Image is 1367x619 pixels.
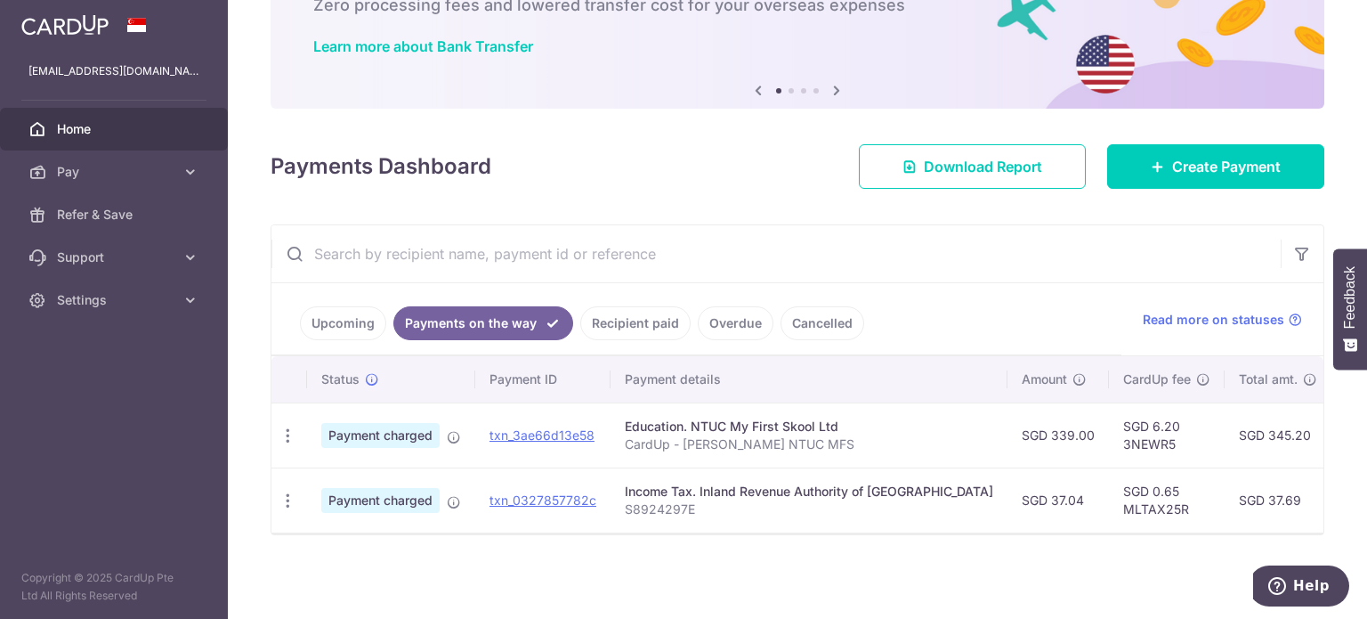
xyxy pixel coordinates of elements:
[1107,144,1324,189] a: Create Payment
[611,356,1007,403] th: Payment details
[57,120,174,138] span: Home
[1239,371,1298,388] span: Total amt.
[1109,403,1225,468] td: SGD 6.20 3NEWR5
[1333,248,1367,370] button: Feedback - Show survey
[698,306,773,340] a: Overdue
[271,225,1281,282] input: Search by recipient name, payment id or reference
[28,62,199,80] p: [EMAIL_ADDRESS][DOMAIN_NAME]
[1109,468,1225,533] td: SGD 0.65 MLTAX25R
[1172,156,1281,177] span: Create Payment
[489,428,595,443] a: txn_3ae66d13e58
[321,423,440,448] span: Payment charged
[1007,403,1109,468] td: SGD 339.00
[313,37,533,55] a: Learn more about Bank Transfer
[580,306,691,340] a: Recipient paid
[1007,468,1109,533] td: SGD 37.04
[625,501,993,518] p: S8924297E
[57,163,174,181] span: Pay
[625,483,993,501] div: Income Tax. Inland Revenue Authority of [GEOGRAPHIC_DATA]
[57,291,174,309] span: Settings
[625,418,993,436] div: Education. NTUC My First Skool Ltd
[57,206,174,224] span: Refer & Save
[321,488,440,513] span: Payment charged
[475,356,611,403] th: Payment ID
[924,156,1042,177] span: Download Report
[1342,266,1358,329] span: Feedback
[625,436,993,453] p: CardUp - [PERSON_NAME] NTUC MFS
[781,306,864,340] a: Cancelled
[489,493,596,508] a: txn_0327857782c
[1253,566,1349,610] iframe: Opens a widget where you can find more information
[1143,311,1302,329] a: Read more on statuses
[57,248,174,266] span: Support
[271,151,491,183] h4: Payments Dashboard
[300,306,386,340] a: Upcoming
[1143,311,1284,329] span: Read more on statuses
[1225,403,1331,468] td: SGD 345.20
[1022,371,1067,388] span: Amount
[1123,371,1191,388] span: CardUp fee
[1225,468,1331,533] td: SGD 37.69
[21,14,109,36] img: CardUp
[859,144,1086,189] a: Download Report
[321,371,360,388] span: Status
[393,306,573,340] a: Payments on the way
